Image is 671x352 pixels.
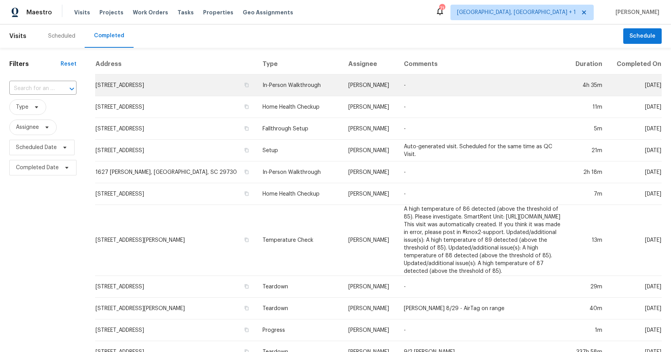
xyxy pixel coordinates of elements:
[608,183,662,205] td: [DATE]
[608,118,662,140] td: [DATE]
[608,54,662,75] th: Completed On
[177,10,194,15] span: Tasks
[256,319,342,341] td: Progress
[95,118,256,140] td: [STREET_ADDRESS]
[567,161,608,183] td: 2h 18m
[608,96,662,118] td: [DATE]
[26,9,52,16] span: Maestro
[608,298,662,319] td: [DATE]
[398,276,568,298] td: -
[398,319,568,341] td: -
[243,147,250,154] button: Copy Address
[16,144,57,151] span: Scheduled Date
[61,60,76,68] div: Reset
[398,205,568,276] td: A high temperature of 86 detected (above the threshold of 85). Please investigate. SmartRent Unit...
[567,140,608,161] td: 21m
[256,140,342,161] td: Setup
[256,96,342,118] td: Home Health Checkup
[243,81,250,88] button: Copy Address
[9,83,55,95] input: Search for an address...
[342,298,398,319] td: [PERSON_NAME]
[623,28,662,44] button: Schedule
[95,183,256,205] td: [STREET_ADDRESS]
[243,125,250,132] button: Copy Address
[567,205,608,276] td: 13m
[256,75,342,96] td: In-Person Walkthrough
[99,9,123,16] span: Projects
[398,298,568,319] td: [PERSON_NAME] 8/29 - AirTag on range
[243,190,250,197] button: Copy Address
[567,54,608,75] th: Duration
[398,96,568,118] td: -
[439,5,445,12] div: 71
[608,319,662,341] td: [DATE]
[608,276,662,298] td: [DATE]
[95,75,256,96] td: [STREET_ADDRESS]
[398,140,568,161] td: Auto-generated visit. Scheduled for the same time as QC Visit.
[256,54,342,75] th: Type
[9,60,61,68] h1: Filters
[243,236,250,243] button: Copy Address
[342,161,398,183] td: [PERSON_NAME]
[608,140,662,161] td: [DATE]
[243,9,293,16] span: Geo Assignments
[342,96,398,118] td: [PERSON_NAME]
[612,9,659,16] span: [PERSON_NAME]
[457,9,576,16] span: [GEOGRAPHIC_DATA], [GEOGRAPHIC_DATA] + 1
[342,75,398,96] td: [PERSON_NAME]
[243,283,250,290] button: Copy Address
[16,123,39,131] span: Assignee
[9,28,26,45] span: Visits
[95,140,256,161] td: [STREET_ADDRESS]
[342,205,398,276] td: [PERSON_NAME]
[567,276,608,298] td: 29m
[66,83,77,94] button: Open
[16,103,28,111] span: Type
[95,319,256,341] td: [STREET_ADDRESS]
[95,54,256,75] th: Address
[608,75,662,96] td: [DATE]
[629,31,655,41] span: Schedule
[243,305,250,312] button: Copy Address
[398,183,568,205] td: -
[256,118,342,140] td: Fallthrough Setup
[342,276,398,298] td: [PERSON_NAME]
[567,183,608,205] td: 7m
[133,9,168,16] span: Work Orders
[256,183,342,205] td: Home Health Checkup
[256,205,342,276] td: Temperature Check
[256,276,342,298] td: Teardown
[256,298,342,319] td: Teardown
[567,96,608,118] td: 11m
[256,161,342,183] td: In-Person Walkthrough
[95,298,256,319] td: [STREET_ADDRESS][PERSON_NAME]
[342,140,398,161] td: [PERSON_NAME]
[342,183,398,205] td: [PERSON_NAME]
[398,118,568,140] td: -
[95,161,256,183] td: 1627 [PERSON_NAME], [GEOGRAPHIC_DATA], SC 29730
[608,205,662,276] td: [DATE]
[94,32,124,40] div: Completed
[567,118,608,140] td: 5m
[608,161,662,183] td: [DATE]
[398,54,568,75] th: Comments
[342,319,398,341] td: [PERSON_NAME]
[567,319,608,341] td: 1m
[74,9,90,16] span: Visits
[567,298,608,319] td: 40m
[398,75,568,96] td: -
[203,9,233,16] span: Properties
[95,276,256,298] td: [STREET_ADDRESS]
[16,164,59,172] span: Completed Date
[243,326,250,333] button: Copy Address
[243,103,250,110] button: Copy Address
[95,205,256,276] td: [STREET_ADDRESS][PERSON_NAME]
[342,118,398,140] td: [PERSON_NAME]
[398,161,568,183] td: -
[48,32,75,40] div: Scheduled
[567,75,608,96] td: 4h 35m
[342,54,398,75] th: Assignee
[95,96,256,118] td: [STREET_ADDRESS]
